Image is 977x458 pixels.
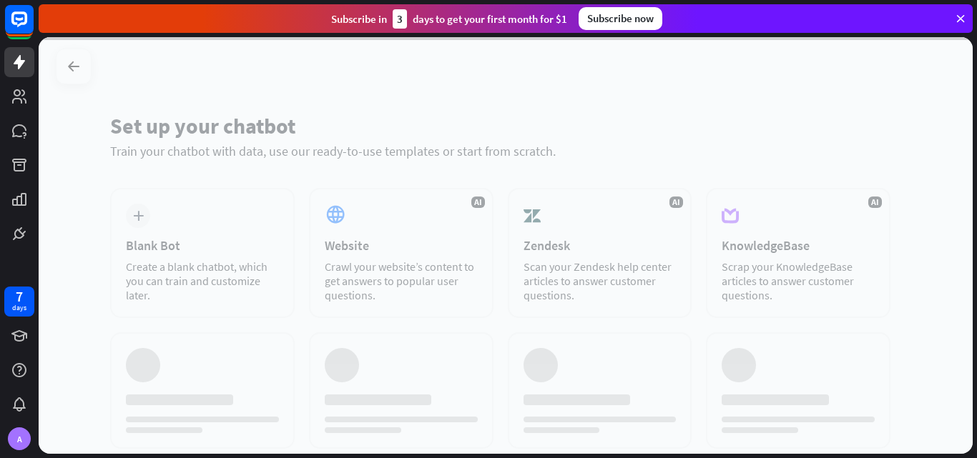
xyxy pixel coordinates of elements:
[4,287,34,317] a: 7 days
[12,303,26,313] div: days
[579,7,662,30] div: Subscribe now
[8,427,31,450] div: A
[16,290,23,303] div: 7
[331,9,567,29] div: Subscribe in days to get your first month for $1
[393,9,407,29] div: 3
